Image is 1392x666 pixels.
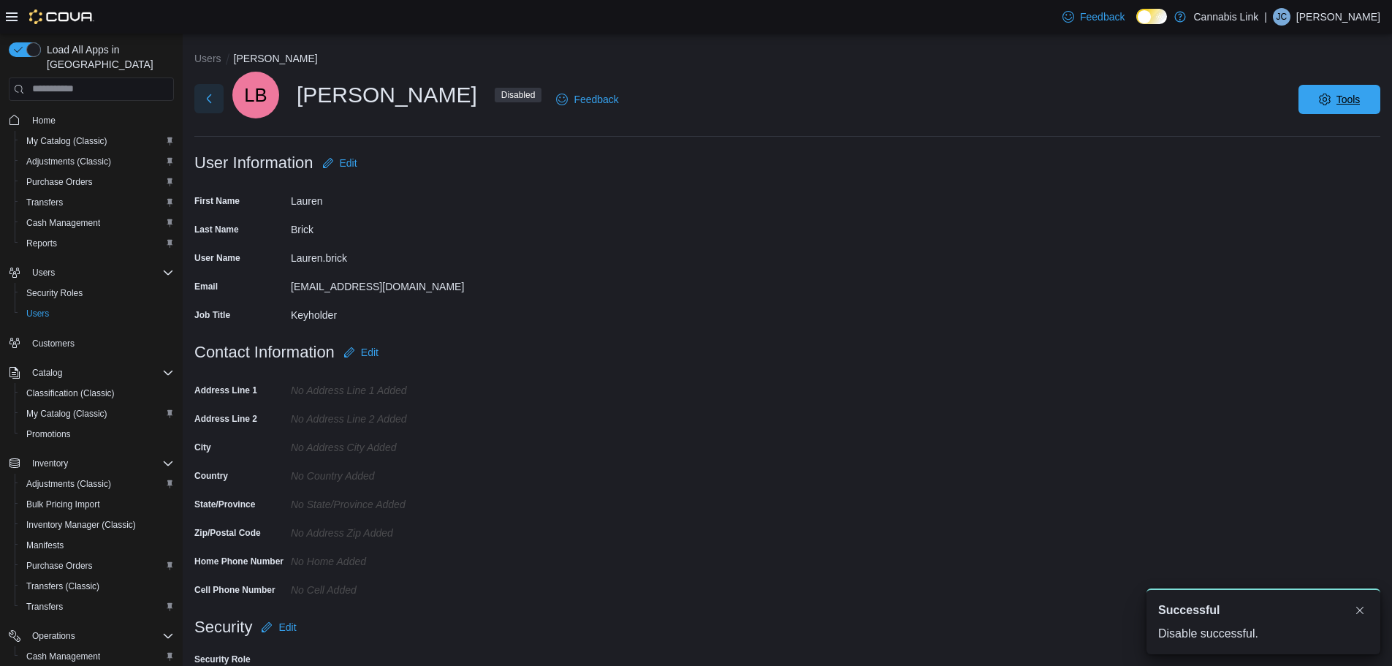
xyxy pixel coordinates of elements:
[20,132,174,150] span: My Catalog (Classic)
[15,556,180,576] button: Purchase Orders
[26,627,174,645] span: Operations
[26,627,81,645] button: Operations
[1136,24,1137,25] span: Dark Mode
[1158,602,1220,619] span: Successful
[194,527,261,539] label: Zip/Postal Code
[15,192,180,213] button: Transfers
[361,345,379,360] span: Edit
[26,455,174,472] span: Inventory
[26,264,174,281] span: Users
[20,173,174,191] span: Purchase Orders
[26,364,174,382] span: Catalog
[340,156,357,170] span: Edit
[291,303,487,321] div: Keyholder
[15,303,180,324] button: Users
[20,557,99,575] a: Purchase Orders
[1158,602,1369,619] div: Notification
[20,425,174,443] span: Promotions
[3,110,180,131] button: Home
[232,72,279,118] div: Lauren Brick
[574,92,618,107] span: Feedback
[194,618,252,636] h3: Security
[20,475,174,493] span: Adjustments (Classic)
[15,474,180,494] button: Adjustments (Classic)
[32,367,62,379] span: Catalog
[15,597,180,617] button: Transfers
[1264,8,1267,26] p: |
[26,387,115,399] span: Classification (Classic)
[26,135,107,147] span: My Catalog (Classic)
[26,364,68,382] button: Catalog
[26,601,63,613] span: Transfers
[234,53,318,64] button: [PERSON_NAME]
[26,112,61,129] a: Home
[20,305,55,322] a: Users
[26,197,63,208] span: Transfers
[26,560,93,572] span: Purchase Orders
[15,404,180,424] button: My Catalog (Classic)
[3,626,180,646] button: Operations
[20,516,142,534] a: Inventory Manager (Classic)
[15,151,180,172] button: Adjustments (Classic)
[20,405,113,423] a: My Catalog (Classic)
[291,550,487,567] div: No Home added
[20,648,106,665] a: Cash Management
[194,51,1380,69] nav: An example of EuiBreadcrumbs
[20,425,77,443] a: Promotions
[26,111,174,129] span: Home
[1193,8,1258,26] p: Cannabis Link
[26,580,99,592] span: Transfers (Classic)
[194,499,255,510] label: State/Province
[15,213,180,233] button: Cash Management
[1273,8,1290,26] div: Jenna Coles
[15,576,180,597] button: Transfers (Classic)
[495,88,542,102] span: Disabled
[26,499,100,510] span: Bulk Pricing Import
[194,195,240,207] label: First Name
[26,428,71,440] span: Promotions
[26,335,80,352] a: Customers
[32,630,75,642] span: Operations
[26,156,111,167] span: Adjustments (Classic)
[291,436,487,453] div: No Address City added
[26,217,100,229] span: Cash Management
[291,218,487,235] div: Brick
[1296,8,1380,26] p: [PERSON_NAME]
[26,651,100,662] span: Cash Management
[15,172,180,192] button: Purchase Orders
[20,598,69,616] a: Transfers
[32,267,55,279] span: Users
[15,131,180,151] button: My Catalog (Classic)
[291,407,487,425] div: No Address Line 2 added
[20,153,174,170] span: Adjustments (Classic)
[15,515,180,535] button: Inventory Manager (Classic)
[194,556,284,567] label: Home Phone Number
[20,194,69,211] a: Transfers
[20,537,174,554] span: Manifests
[15,283,180,303] button: Security Roles
[26,238,57,249] span: Reports
[291,246,487,264] div: Lauren.brick
[20,648,174,665] span: Cash Management
[20,284,174,302] span: Security Roles
[41,42,174,72] span: Load All Apps in [GEOGRAPHIC_DATA]
[26,334,174,352] span: Customers
[291,379,487,396] div: No Address Line 1 added
[194,442,211,453] label: City
[1277,8,1288,26] span: JC
[194,584,275,596] label: Cell Phone Number
[20,557,174,575] span: Purchase Orders
[1057,2,1130,31] a: Feedback
[20,235,63,252] a: Reports
[291,189,487,207] div: Lauren
[15,233,180,254] button: Reports
[26,455,74,472] button: Inventory
[194,224,239,235] label: Last Name
[1336,92,1361,107] span: Tools
[26,540,64,551] span: Manifests
[15,535,180,556] button: Manifests
[20,305,174,322] span: Users
[15,424,180,444] button: Promotions
[26,519,136,531] span: Inventory Manager (Classic)
[26,264,61,281] button: Users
